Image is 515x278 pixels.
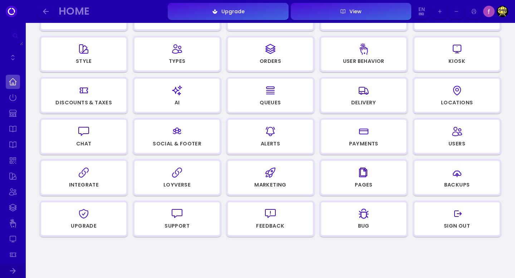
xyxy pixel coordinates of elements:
[413,200,501,237] button: Sign Out
[163,182,191,187] div: Loyverse
[69,182,99,187] div: Integrate
[413,118,501,154] button: Users
[175,100,180,105] div: AI
[343,59,384,64] div: User Behavior
[39,77,128,113] button: Discounts & Taxes
[444,223,470,228] div: Sign Out
[76,141,92,146] div: Chat
[39,36,128,72] button: Style
[71,223,97,228] div: UPGRADE
[226,200,315,237] button: Feedback
[355,182,373,187] div: Pages
[483,6,495,17] img: Image
[413,77,501,113] button: Locations
[133,36,221,72] button: Types
[56,4,166,20] button: Home
[39,200,128,237] button: UPGRADE
[346,9,362,14] div: View
[39,118,128,154] button: Chat
[319,36,408,72] button: User Behavior
[165,223,190,228] div: Support
[76,59,92,64] div: Style
[291,3,411,20] button: View
[413,159,501,195] button: Backups
[349,141,378,146] div: Payments
[260,100,281,105] div: Queues
[413,36,501,72] button: Kiosk
[226,159,315,195] button: Marketing
[133,200,221,237] button: Support
[319,77,408,113] button: Delivery
[351,100,376,105] div: Delivery
[133,118,221,154] button: Social & Footer
[448,141,465,146] div: Users
[226,36,315,72] button: Orders
[168,3,288,20] button: Upgrade
[59,7,158,15] div: Home
[319,159,408,195] button: Pages
[55,100,112,105] div: Discounts & Taxes
[444,182,470,187] div: Backups
[358,223,369,228] div: Bug
[133,77,221,113] button: AI
[319,118,408,154] button: Payments
[261,141,280,146] div: Alerts
[153,141,201,146] div: Social & Footer
[441,100,473,105] div: Locations
[39,159,128,195] button: Integrate
[319,200,408,237] button: Bug
[497,6,508,17] img: Image
[254,182,286,187] div: Marketing
[448,59,465,64] div: Kiosk
[218,9,245,14] div: Upgrade
[169,59,186,64] div: Types
[256,223,284,228] div: Feedback
[226,77,315,113] button: Queues
[226,118,315,154] button: Alerts
[133,159,221,195] button: Loyverse
[260,59,281,64] div: Orders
